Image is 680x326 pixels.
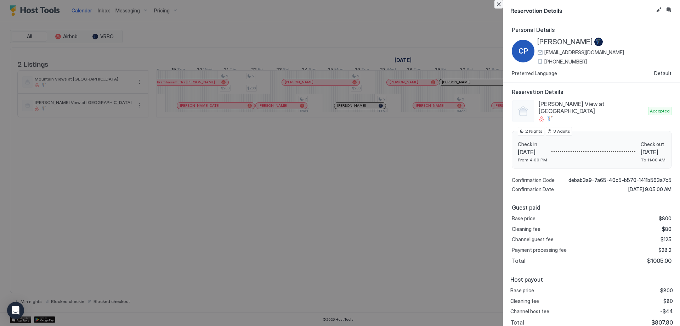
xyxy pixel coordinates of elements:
[641,141,665,148] span: Check out
[663,298,673,304] span: $80
[539,100,645,115] span: [PERSON_NAME] View at [GEOGRAPHIC_DATA]
[510,308,549,315] span: Channel host fee
[659,215,671,222] span: $800
[512,177,555,183] span: Confirmation Code
[662,226,671,232] span: $80
[512,226,540,232] span: Cleaning fee
[512,257,526,264] span: Total
[7,302,24,319] div: Open Intercom Messenger
[654,70,671,77] span: Default
[660,287,673,294] span: $800
[512,186,554,193] span: Confirmation Date
[512,204,671,211] span: Guest paid
[518,141,547,148] span: Check in
[553,128,570,134] span: 3 Adults
[512,88,671,95] span: Reservation Details
[651,319,673,326] span: $807.80
[518,46,528,56] span: CP
[628,186,671,193] span: [DATE] 9:05:00 AM
[510,6,653,15] span: Reservation Details
[544,49,624,56] span: [EMAIL_ADDRESS][DOMAIN_NAME]
[647,257,671,264] span: $1005.00
[512,236,554,243] span: Channel guest fee
[641,157,665,162] span: To 11:00 AM
[518,149,547,156] span: [DATE]
[654,6,663,14] button: Edit reservation
[641,149,665,156] span: [DATE]
[664,6,673,14] button: Inbox
[661,236,671,243] span: $125
[568,177,671,183] span: debab3a9-7a65-40c5-b570-1411b563a7c5
[518,157,547,162] span: From 4:00 PM
[544,59,587,65] span: [PHONE_NUMBER]
[537,38,593,46] span: [PERSON_NAME]
[510,319,524,326] span: Total
[658,247,671,253] span: $28.2
[650,108,670,114] span: Accepted
[510,287,534,294] span: Base price
[512,247,567,253] span: Payment processing fee
[660,308,673,315] span: -$44
[512,70,557,77] span: Preferred Language
[512,215,535,222] span: Base price
[510,276,673,283] span: Host payout
[525,128,543,134] span: 2 Nights
[512,26,671,33] span: Personal Details
[510,298,539,304] span: Cleaning fee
